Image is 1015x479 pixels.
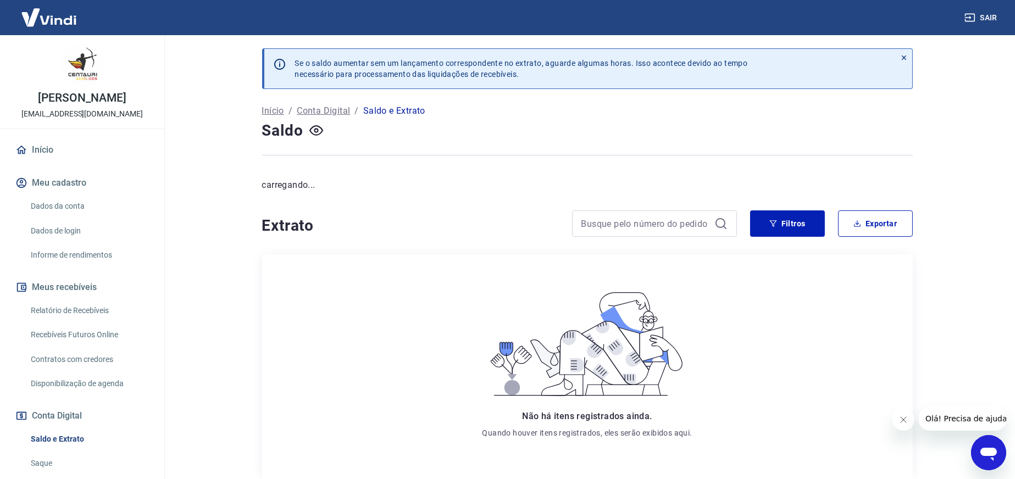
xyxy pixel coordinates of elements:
button: Meu cadastro [13,171,151,195]
button: Conta Digital [13,404,151,428]
a: Saldo e Extrato [26,428,151,450]
span: Não há itens registrados ainda. [522,411,652,421]
img: Vindi [13,1,85,34]
h4: Extrato [262,215,559,237]
input: Busque pelo número do pedido [581,215,710,232]
p: / [289,104,292,118]
p: / [355,104,359,118]
img: dd6b44d6-53e7-4c2f-acc0-25087f8ca7ac.jpeg [60,44,104,88]
h4: Saldo [262,120,303,142]
button: Meus recebíveis [13,275,151,299]
a: Relatório de Recebíveis [26,299,151,322]
p: [EMAIL_ADDRESS][DOMAIN_NAME] [21,108,143,120]
p: carregando... [262,179,913,192]
p: [PERSON_NAME] [38,92,126,104]
a: Início [13,138,151,162]
a: Início [262,104,284,118]
a: Dados da conta [26,195,151,218]
button: Filtros [750,210,825,237]
a: Recebíveis Futuros Online [26,324,151,346]
button: Sair [962,8,1002,28]
iframe: Mensagem da empresa [919,406,1006,431]
a: Contratos com credores [26,348,151,371]
a: Dados de login [26,220,151,242]
p: Saldo e Extrato [363,104,425,118]
iframe: Botão para abrir a janela de mensagens [971,435,1006,470]
a: Informe de rendimentos [26,244,151,266]
a: Conta Digital [297,104,350,118]
iframe: Fechar mensagem [892,409,914,431]
p: Quando houver itens registrados, eles serão exibidos aqui. [482,427,692,438]
span: Olá! Precisa de ajuda? [7,8,92,16]
a: Disponibilização de agenda [26,372,151,395]
p: Se o saldo aumentar sem um lançamento correspondente no extrato, aguarde algumas horas. Isso acon... [295,58,748,80]
button: Exportar [838,210,913,237]
a: Saque [26,452,151,475]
